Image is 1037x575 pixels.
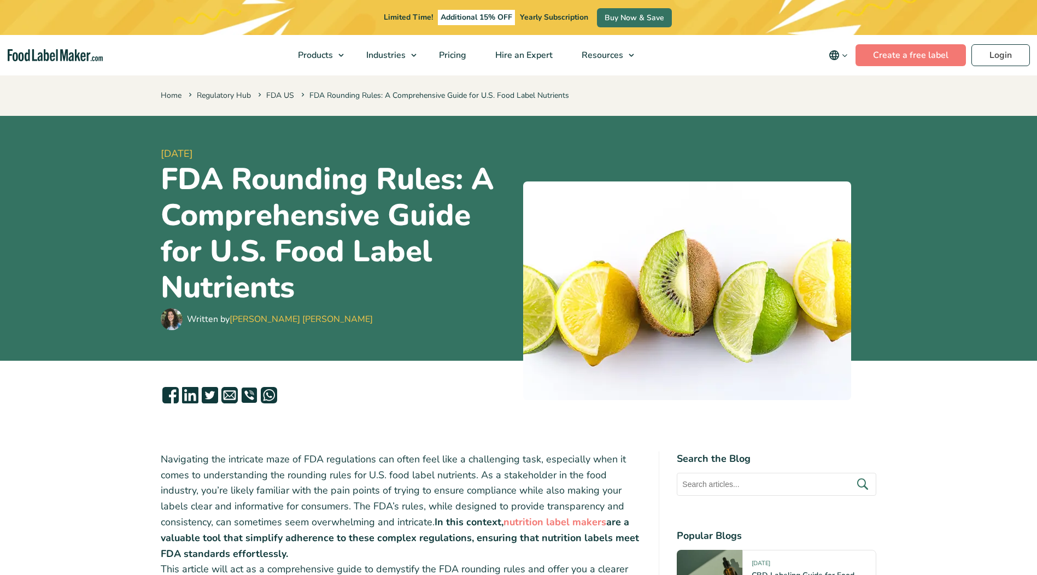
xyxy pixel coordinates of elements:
a: Pricing [425,35,478,75]
a: Hire an Expert [481,35,565,75]
span: Limited Time! [384,12,433,22]
span: Pricing [436,49,467,61]
a: Industries [352,35,422,75]
span: Industries [363,49,407,61]
h4: Search the Blog [677,451,876,466]
strong: are a valuable tool that simplify adherence to these complex regulations, ensuring that nutrition... [161,515,639,560]
a: nutrition label makers [503,515,606,529]
a: Products [284,35,349,75]
a: Home [161,90,181,101]
strong: In this context, [435,515,503,529]
span: [DATE] [161,146,514,161]
a: FDA US [266,90,294,101]
span: FDA Rounding Rules: A Comprehensive Guide for U.S. Food Label Nutrients [299,90,569,101]
a: Login [971,44,1030,66]
h4: Popular Blogs [677,529,876,543]
span: Yearly Subscription [520,12,588,22]
span: [DATE] [752,559,770,572]
a: Resources [567,35,640,75]
a: [PERSON_NAME] [PERSON_NAME] [230,313,373,325]
h1: FDA Rounding Rules: A Comprehensive Guide for U.S. Food Label Nutrients [161,161,514,306]
input: Search articles... [677,473,876,496]
a: Buy Now & Save [597,8,672,27]
span: Hire an Expert [492,49,554,61]
span: Resources [578,49,624,61]
div: Written by [187,313,373,326]
span: Products [295,49,334,61]
a: Regulatory Hub [197,90,251,101]
img: Maria Abi Hanna - Food Label Maker [161,308,183,330]
a: Create a free label [856,44,966,66]
span: Additional 15% OFF [438,10,515,25]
